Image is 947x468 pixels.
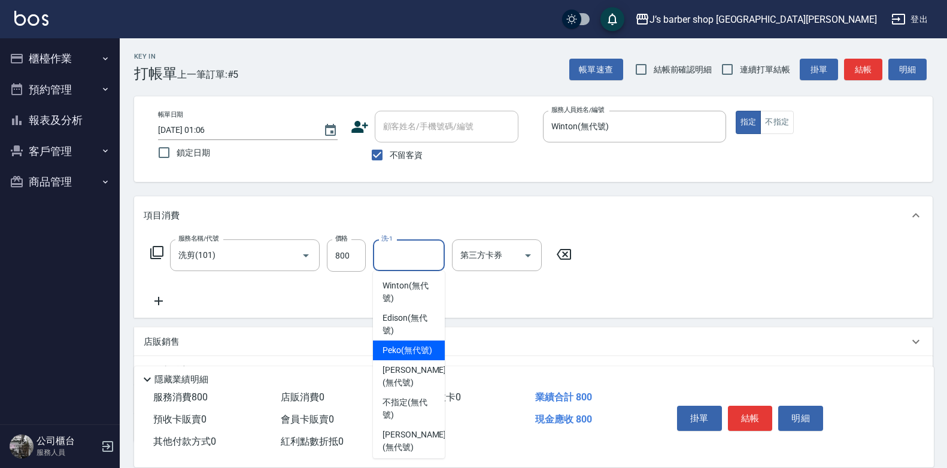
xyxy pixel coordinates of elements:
[677,406,722,431] button: 掛單
[14,11,48,26] img: Logo
[800,59,838,81] button: 掛單
[383,364,446,389] span: [PERSON_NAME] (無代號)
[178,234,218,243] label: 服務名稱/代號
[778,406,823,431] button: 明細
[569,59,623,81] button: 帳單速查
[177,67,239,82] span: 上一筆訂單:#5
[37,447,98,458] p: 服務人員
[158,120,311,140] input: YYYY/MM/DD hh:mm
[736,111,761,134] button: 指定
[760,111,794,134] button: 不指定
[844,59,882,81] button: 結帳
[281,436,344,447] span: 紅利點數折抵 0
[316,116,345,145] button: Choose date, selected date is 2025-09-21
[654,63,712,76] span: 結帳前確認明細
[134,196,933,235] div: 項目消費
[535,391,592,403] span: 業績合計 800
[158,110,183,119] label: 帳單日期
[381,234,393,243] label: 洗-1
[134,327,933,356] div: 店販銷售
[134,65,177,82] h3: 打帳單
[144,364,189,377] p: 預收卡販賣
[383,396,435,421] span: 不指定 (無代號)
[10,434,34,458] img: Person
[630,7,882,32] button: J’s barber shop [GEOGRAPHIC_DATA][PERSON_NAME]
[144,209,180,222] p: 項目消費
[153,414,207,425] span: 預收卡販賣 0
[335,234,348,243] label: 價格
[728,406,773,431] button: 結帳
[5,166,115,197] button: 商品管理
[600,7,624,31] button: save
[535,414,592,425] span: 現金應收 800
[134,53,177,60] h2: Key In
[144,336,180,348] p: 店販銷售
[5,136,115,167] button: 客戶管理
[134,356,933,385] div: 預收卡販賣
[153,436,216,447] span: 其他付款方式 0
[887,8,933,31] button: 登出
[740,63,790,76] span: 連續打單結帳
[518,246,538,265] button: Open
[390,149,423,162] span: 不留客資
[383,344,432,357] span: Peko (無代號)
[37,435,98,447] h5: 公司櫃台
[5,74,115,105] button: 預約管理
[383,429,446,454] span: [PERSON_NAME] (無代號)
[649,12,877,27] div: J’s barber shop [GEOGRAPHIC_DATA][PERSON_NAME]
[383,279,435,305] span: Winton (無代號)
[383,312,435,337] span: Edison (無代號)
[5,43,115,74] button: 櫃檯作業
[551,105,604,114] label: 服務人員姓名/編號
[153,391,208,403] span: 服務消費 800
[281,414,334,425] span: 會員卡販賣 0
[5,105,115,136] button: 報表及分析
[888,59,927,81] button: 明細
[154,373,208,386] p: 隱藏業績明細
[296,246,315,265] button: Open
[281,391,324,403] span: 店販消費 0
[177,147,210,159] span: 鎖定日期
